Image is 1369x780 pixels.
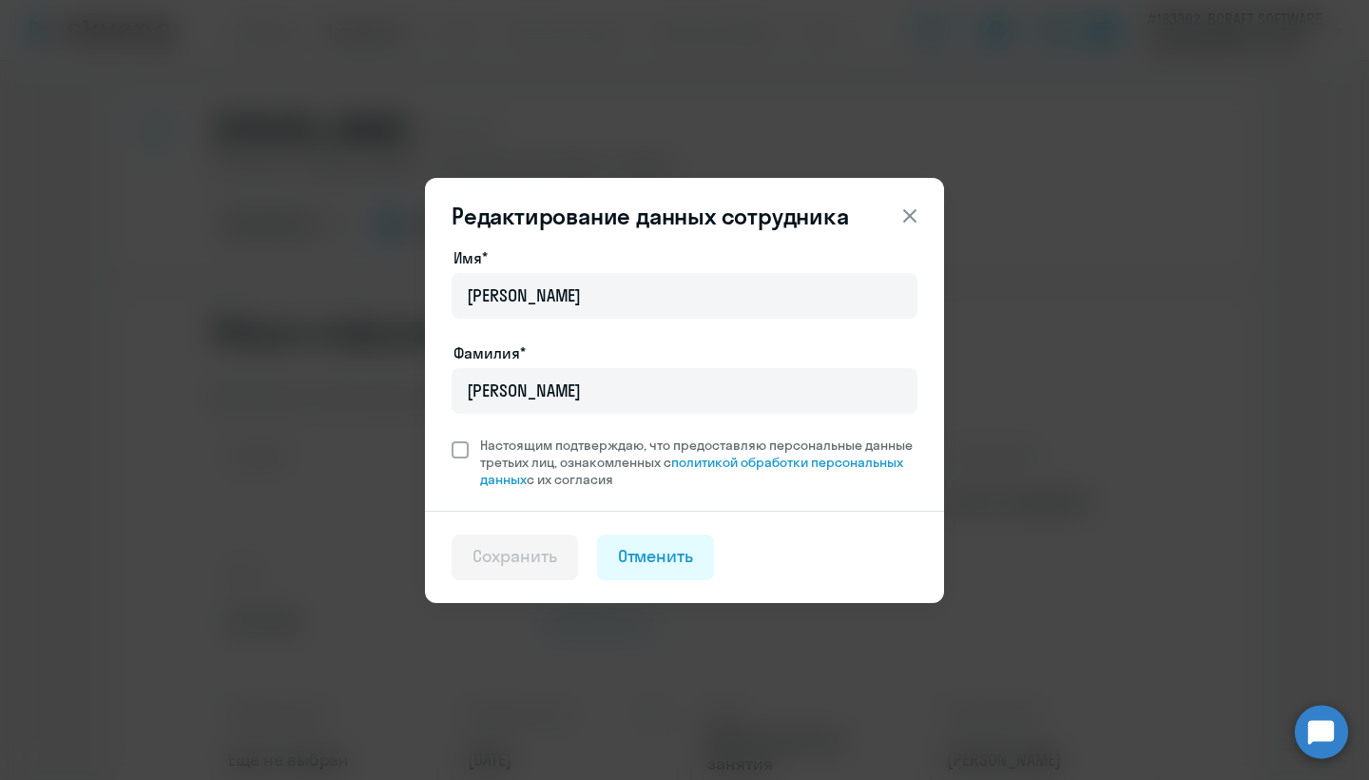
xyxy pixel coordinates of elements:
a: политикой обработки персональных данных [480,454,903,488]
div: Отменить [618,544,694,569]
div: Сохранить [472,544,557,569]
label: Фамилия* [453,341,526,364]
button: Отменить [597,535,715,580]
button: Сохранить [452,535,578,580]
header: Редактирование данных сотрудника [425,201,944,231]
span: Настоящим подтверждаю, что предоставляю персональные данные третьих лиц, ознакомленных с с их сог... [480,437,917,488]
